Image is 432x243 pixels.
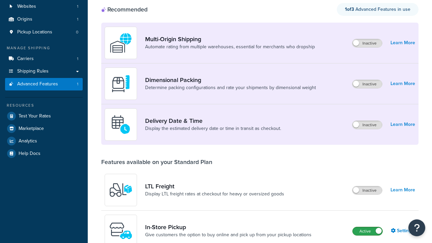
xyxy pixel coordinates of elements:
a: Origins1 [5,13,83,26]
span: Marketplace [19,126,44,132]
span: 0 [76,29,78,35]
li: Advanced Features [5,78,83,90]
span: Carriers [17,56,34,62]
div: Recommended [101,6,147,13]
a: Marketplace [5,123,83,135]
li: Carriers [5,53,83,65]
img: gfkeb5ejjkALwAAAABJRU5ErkJggg== [109,113,133,136]
a: Automate rating from multiple warehouses, essential for merchants who dropship [145,44,315,50]
a: Display the estimated delivery date or time in transit as checkout. [145,125,281,132]
a: Pickup Locations0 [5,26,83,38]
div: Features available on your Standard Plan [101,158,212,166]
label: Inactive [352,39,382,47]
a: Determine packing configurations and rate your shipments by dimensional weight [145,84,316,91]
a: Dimensional Packing [145,76,316,84]
div: Manage Shipping [5,45,83,51]
span: Test Your Rates [19,113,51,119]
a: Analytics [5,135,83,147]
span: Websites [17,4,36,9]
label: Inactive [352,186,382,194]
a: Settings [391,226,415,236]
img: WatD5o0RtDAAAAAElFTkSuQmCC [109,31,133,55]
button: Open Resource Center [408,219,425,236]
a: Delivery Date & Time [145,117,281,125]
strong: 1 of 3 [345,6,354,13]
img: DTVBYsAAAAAASUVORK5CYII= [109,72,133,96]
a: Give customers the option to buy online and pick up from your pickup locations [145,232,312,238]
span: Analytics [19,138,37,144]
a: Advanced Features1 [5,78,83,90]
span: Pickup Locations [17,29,52,35]
a: LTL Freight [145,183,284,190]
li: Pickup Locations [5,26,83,38]
li: Origins [5,13,83,26]
a: Shipping Rules [5,65,83,78]
a: Learn More [390,120,415,129]
label: Inactive [352,121,382,129]
span: 1 [77,81,78,87]
a: Carriers1 [5,53,83,65]
span: 1 [77,4,78,9]
span: Origins [17,17,32,22]
span: Shipping Rules [17,69,49,74]
span: Advanced Features [17,81,58,87]
a: Test Your Rates [5,110,83,122]
li: Websites [5,0,83,13]
a: Help Docs [5,147,83,160]
span: 1 [77,56,78,62]
a: Learn More [390,38,415,48]
span: Advanced Features in use [345,6,410,13]
a: Display LTL freight rates at checkout for heavy or oversized goods [145,191,284,197]
img: wfgcfpwTIucLEAAAAASUVORK5CYII= [109,219,133,243]
div: Resources [5,103,83,108]
a: Websites1 [5,0,83,13]
label: Inactive [352,80,382,88]
span: 1 [77,17,78,22]
a: In-Store Pickup [145,223,312,231]
img: y79ZsPf0fXUFUhFXDzUgf+ktZg5F2+ohG75+v3d2s1D9TjoU8PiyCIluIjV41seZevKCRuEjTPPOKHJsQcmKCXGdfprl3L4q7... [109,178,133,202]
a: Multi-Origin Shipping [145,35,315,43]
a: Learn More [390,79,415,88]
a: Learn More [390,185,415,195]
span: Help Docs [19,151,40,157]
label: Active [353,227,382,235]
